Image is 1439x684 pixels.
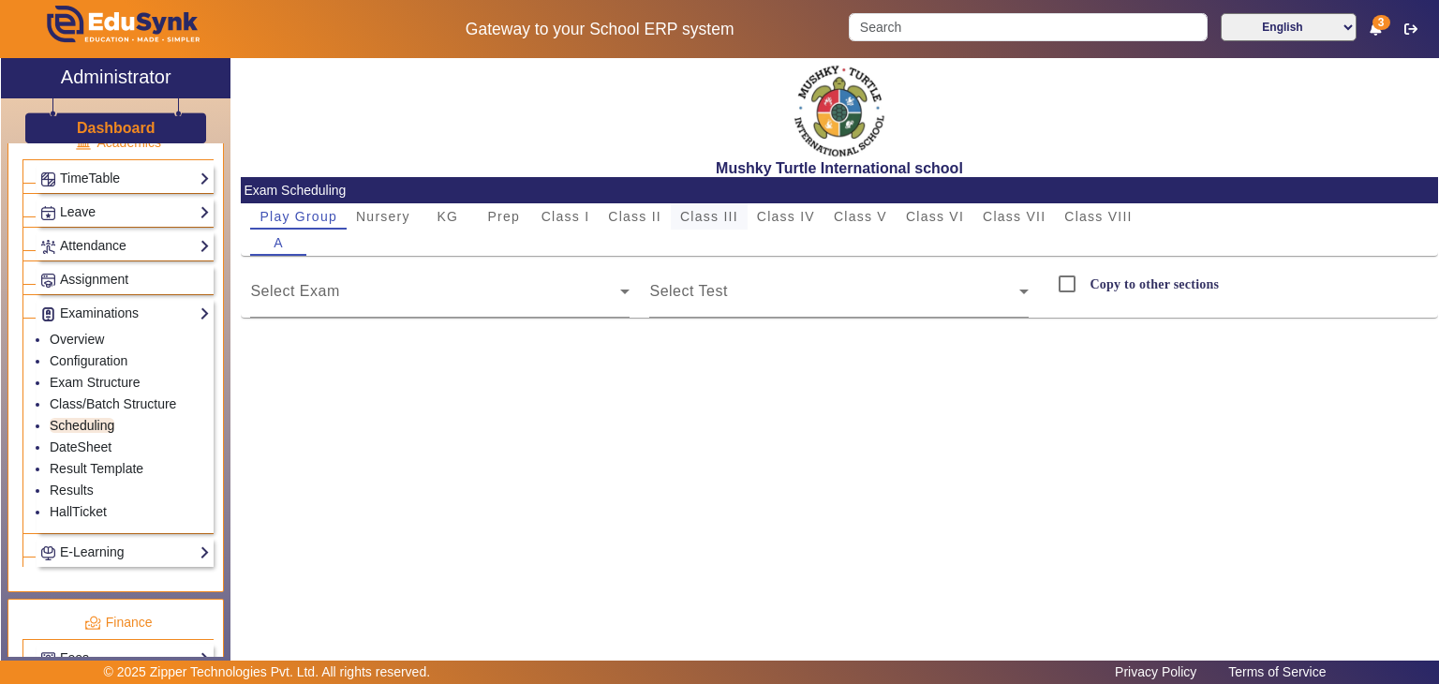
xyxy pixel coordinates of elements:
[50,504,107,519] a: HallTicket
[487,210,520,223] span: Prep
[76,118,156,138] a: Dashboard
[50,396,176,411] a: Class/Batch Structure
[649,283,727,299] mat-label: Select Test
[250,283,339,299] mat-label: Select Exam
[437,210,458,223] span: KG
[50,375,140,390] a: Exam Structure
[241,159,1438,177] h2: Mushky Turtle International school
[1,58,230,98] a: Administrator
[104,662,431,682] p: © 2025 Zipper Technologies Pvt. Ltd. All rights reserved.
[41,274,55,288] img: Assignments.png
[680,210,738,223] span: Class III
[40,269,210,290] a: Assignment
[370,20,829,39] h5: Gateway to your School ERP system
[849,13,1207,41] input: Search
[757,210,815,223] span: Class IV
[241,177,1438,203] mat-card-header: Exam Scheduling
[77,119,156,137] h3: Dashboard
[50,483,94,498] a: Results
[906,210,964,223] span: Class VI
[793,63,886,159] img: f2cfa3ea-8c3d-4776-b57d-4b8cb03411bc
[50,353,127,368] a: Configuration
[356,210,410,223] span: Nursery
[1372,15,1390,30] span: 3
[60,272,128,287] span: Assignment
[50,439,111,454] a: DateSheet
[84,615,101,632] img: finance.png
[541,210,590,223] span: Class I
[50,461,143,476] a: Result Template
[61,66,171,88] h2: Administrator
[260,210,337,223] span: Play Group
[50,332,104,347] a: Overview
[1064,210,1132,223] span: Class VIII
[1105,660,1206,684] a: Privacy Policy
[50,418,114,433] a: Scheduling
[274,236,284,249] span: A
[834,210,887,223] span: Class V
[22,613,214,632] p: Finance
[983,210,1046,223] span: Class VII
[1086,276,1219,292] label: Copy to other sections
[1219,660,1335,684] a: Terms of Service
[608,210,661,223] span: Class II
[75,135,92,152] img: academic.png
